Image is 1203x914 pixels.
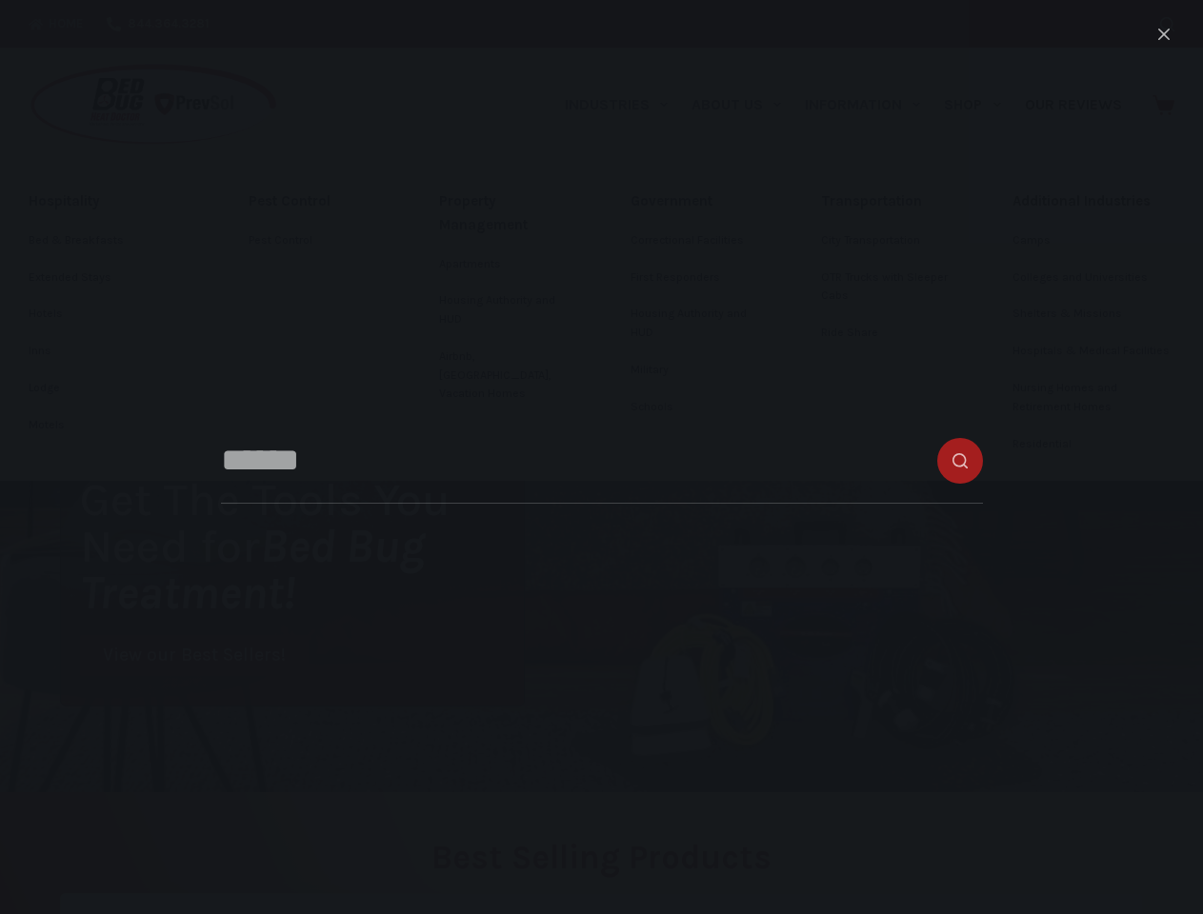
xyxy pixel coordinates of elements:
[439,247,572,283] a: Apartments
[552,48,1133,162] nav: Primary
[439,339,572,412] a: Airbnb, [GEOGRAPHIC_DATA], Vacation Homes
[552,48,679,162] a: Industries
[29,260,190,296] a: Extended Stays
[439,283,572,338] a: Housing Authority and HUD
[1013,427,1175,463] a: Residential
[631,181,764,222] a: Government
[631,260,764,296] a: First Responders
[1013,333,1175,369] a: Hospitals & Medical Facilities
[29,407,190,444] a: Motels
[29,181,190,222] a: Hospitality
[1013,296,1175,332] a: Shelters & Missions
[439,181,572,246] a: Property Management
[29,63,278,148] img: Prevsol/Bed Bug Heat Doctor
[631,352,764,388] a: Military
[29,223,190,259] a: Bed & Breakfasts
[631,389,764,426] a: Schools
[29,333,190,369] a: Inns
[1013,370,1175,426] a: Nursing Homes and Retirement Homes
[631,223,764,259] a: Correctional Facilities
[29,296,190,332] a: Hotels
[821,181,954,222] a: Transportation
[1013,48,1133,162] a: Our Reviews
[631,296,764,351] a: Housing Authority and HUD
[821,223,954,259] a: City Transportation
[821,315,954,351] a: Ride Share
[80,635,309,676] a: View our Best Sellers!
[29,370,190,407] a: Lodge
[80,476,524,616] h1: Get The Tools You Need for
[249,181,382,222] a: Pest Control
[1160,17,1174,31] button: Search
[793,48,932,162] a: Information
[1013,223,1175,259] a: Camps
[679,48,792,162] a: About Us
[80,519,425,620] i: Bed Bug Treatment!
[249,223,382,259] a: Pest Control
[60,841,1143,874] h2: Best Selling Products
[932,48,1013,162] a: Shop
[15,8,72,65] button: Open LiveChat chat widget
[821,260,954,315] a: OTR Trucks with Sleeper Cabs
[103,646,286,665] span: View our Best Sellers!
[1013,181,1175,222] a: Additional Industries
[1013,260,1175,296] a: Colleges and Universities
